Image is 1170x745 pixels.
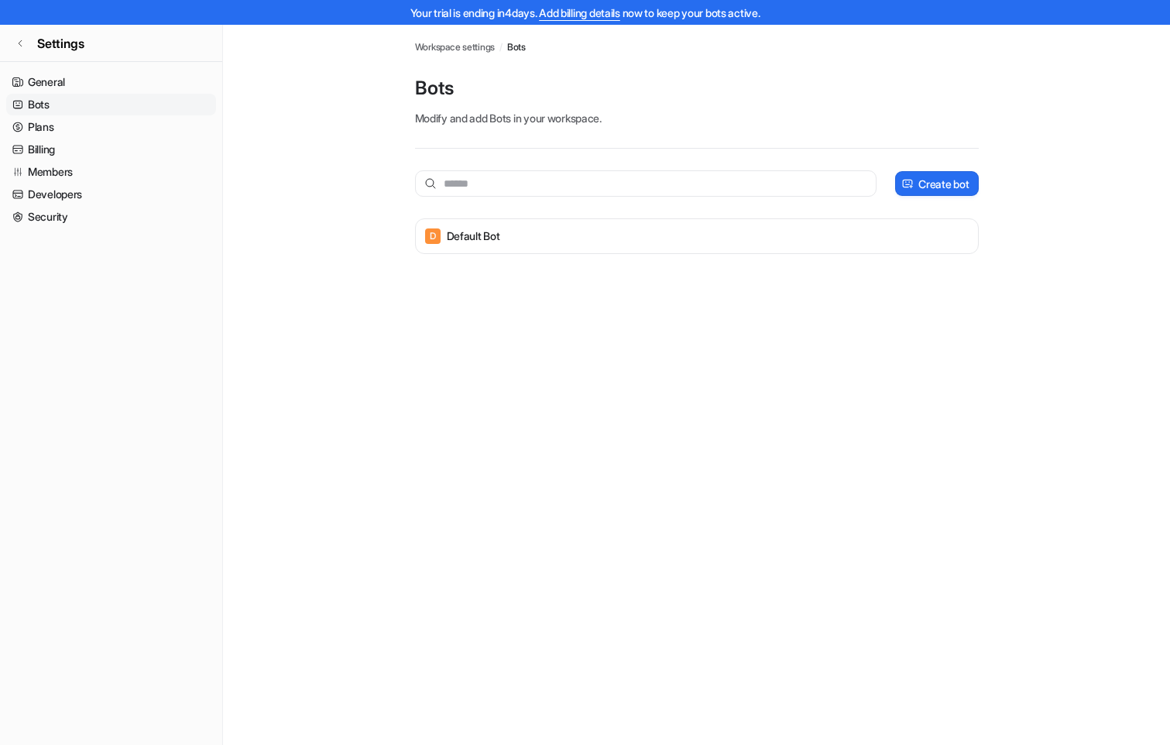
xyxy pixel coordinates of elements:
span: Settings [37,34,84,53]
a: Developers [6,184,216,205]
img: create [901,178,914,190]
p: Default Bot [447,228,500,244]
a: General [6,71,216,93]
a: Members [6,161,216,183]
button: Create bot [895,171,978,196]
p: Bots [415,76,979,101]
span: / [499,40,503,54]
a: Workspace settings [415,40,496,54]
a: Security [6,206,216,228]
a: Billing [6,139,216,160]
p: Create bot [918,176,969,192]
span: D [425,228,441,244]
p: Modify and add Bots in your workspace. [415,110,979,126]
a: Plans [6,116,216,138]
a: Bots [507,40,526,54]
a: Add billing details [539,6,620,19]
a: Bots [6,94,216,115]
